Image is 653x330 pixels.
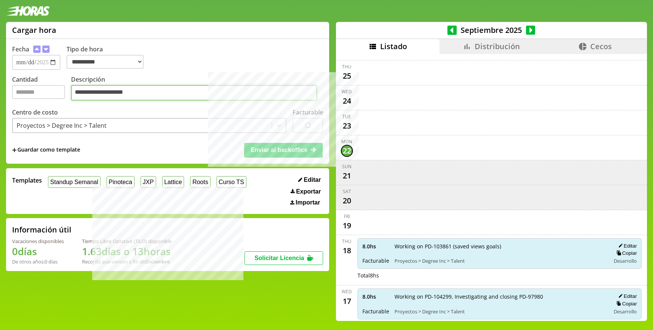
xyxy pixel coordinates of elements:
div: 23 [341,120,353,132]
div: 20 [341,195,353,207]
div: Thu [342,64,351,70]
h1: 1.63 días o 13 horas [82,245,172,258]
div: Tue [342,113,351,120]
label: Tipo de hora [67,45,150,70]
div: 22 [341,145,353,157]
label: Fecha [12,45,29,53]
button: Enviar al backoffice [244,143,323,157]
span: Templates [12,176,42,184]
b: Diciembre [145,258,170,265]
div: 24 [341,95,353,107]
span: +Guardar como template [12,146,80,154]
div: Sun [342,163,351,170]
div: Proyectos > Degree Inc > Talent [17,121,107,130]
h1: Cargar hora [12,25,56,35]
span: Working on PD-103861 (saved views goals) [395,243,605,250]
button: Standup Semanal [48,176,101,188]
button: Curso TS [217,176,246,188]
div: Total 8 hs [357,272,642,279]
span: Importar [296,199,320,206]
button: Roots [190,176,210,188]
div: Mon [341,138,352,145]
div: De otros años: 0 días [12,258,64,265]
div: 21 [341,170,353,182]
label: Centro de costo [12,108,58,116]
select: Tipo de hora [67,55,144,69]
span: Enviar al backoffice [251,147,307,153]
div: 18 [341,245,353,257]
div: Wed [342,88,352,95]
span: Working on PD-104299, Investigating and closing PD-97980 [395,293,605,300]
label: Facturable [292,108,323,116]
span: Septiembre 2025 [457,25,526,35]
div: Fri [344,213,350,220]
button: Pinoteca [107,176,135,188]
button: Exportar [288,188,323,195]
button: JXP [141,176,156,188]
button: Editar [616,243,637,249]
span: 8.0 hs [362,293,389,300]
span: Proyectos > Degree Inc > Talent [395,257,605,264]
span: Desarrollo [614,257,637,264]
div: Recordá que vencen a fin de [82,258,172,265]
div: Tiempo Libre Optativo (TiLO) disponible [82,238,172,245]
button: Lattice [162,176,184,188]
div: 19 [341,220,353,232]
button: Copiar [614,250,637,256]
div: 25 [341,70,353,82]
span: Distribución [475,41,520,51]
textarea: Descripción [71,85,317,101]
span: Editar [304,177,321,183]
span: 8.0 hs [362,243,389,250]
img: logotipo [6,6,50,16]
div: 17 [341,295,353,307]
button: Editar [616,293,637,299]
h2: Información útil [12,225,71,235]
button: Copiar [614,301,637,307]
div: Sat [343,188,351,195]
div: scrollable content [336,54,647,320]
button: Solicitar Licencia [244,251,323,265]
h1: 0 días [12,245,64,258]
span: Cecos [590,41,612,51]
span: + [12,146,17,154]
div: Vacaciones disponibles [12,238,64,245]
span: Facturable [362,308,389,315]
span: Facturable [362,257,389,264]
input: Cantidad [12,85,65,99]
span: Desarrollo [614,308,637,315]
span: Solicitar Licencia [254,255,304,261]
label: Descripción [71,75,323,103]
label: Cantidad [12,75,71,103]
span: Exportar [296,188,321,195]
div: Thu [342,238,351,245]
button: Editar [296,176,323,184]
span: Proyectos > Degree Inc > Talent [395,308,605,315]
span: Listado [380,41,407,51]
div: Wed [342,288,352,295]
